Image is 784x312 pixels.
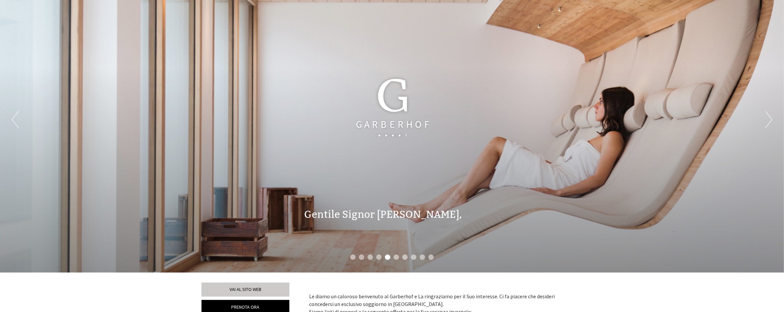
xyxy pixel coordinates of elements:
button: Previous [12,111,19,128]
h1: Gentile Signor [PERSON_NAME], [304,209,462,220]
a: Vai al sito web [202,283,289,297]
button: Next [765,111,772,128]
